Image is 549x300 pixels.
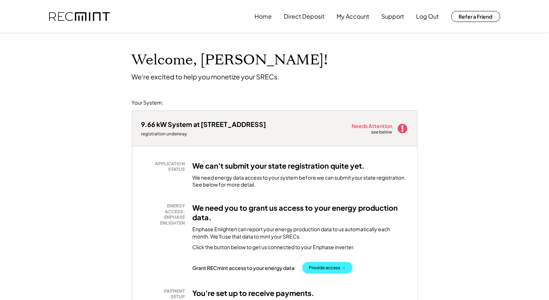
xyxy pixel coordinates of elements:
div: Click the button below to get us connected to your Enphase inverter. [193,244,355,251]
img: recmint-logotype%403x.png [49,12,110,21]
div: Your System: [132,99,164,106]
h3: We can't submit your state registration quite yet. [193,161,365,170]
button: Home [255,9,272,24]
div: see below [371,129,393,135]
button: Support [382,9,404,24]
div: We need energy data access to your system before we can submit your state registration. See below... [193,174,408,188]
button: Direct Deposit [284,9,325,24]
div: We're excited to help you monetize your SRECs. [132,72,279,81]
div: Enphase Enlighten can report your energy production data to us automatically each month. We'll us... [193,226,408,240]
button: Provide access → [302,262,353,274]
h3: We need you to grant us access to your energy production data. [193,203,408,222]
h1: Welcome, [PERSON_NAME]! [132,52,328,69]
button: Log Out [416,9,439,24]
button: My Account [337,9,370,24]
div: PAYMENT SETUP [145,288,185,300]
div: registration underway [141,131,266,137]
div: Needs Attention [352,123,393,128]
div: ENERGY ACCESS: ENPHASE ENLIGHTEN [145,203,185,226]
div: Grant RECmint access to your energy data [193,265,295,271]
button: Refer a Friend [451,11,500,22]
div: APPLICATION STATUS [145,161,185,172]
h3: You're set up to receive payments. [193,288,315,298]
div: 9.66 kW System at [STREET_ADDRESS] [141,120,266,128]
